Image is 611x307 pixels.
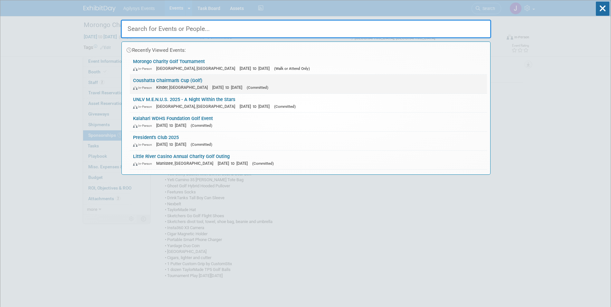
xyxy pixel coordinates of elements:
[156,142,189,147] span: [DATE] to [DATE]
[212,85,245,90] span: [DATE] to [DATE]
[130,75,487,93] a: Coushatta Chairman's Cup (Golf) In-Person Kinder, [GEOGRAPHIC_DATA] [DATE] to [DATE] (Committed)
[130,56,487,74] a: Morongo Charity Golf Tournament In-Person [GEOGRAPHIC_DATA], [GEOGRAPHIC_DATA] [DATE] to [DATE] (...
[156,104,238,109] span: [GEOGRAPHIC_DATA], [GEOGRAPHIC_DATA]
[274,66,310,71] span: (Walk or Attend Only)
[121,20,491,38] input: Search for Events or People...
[156,66,238,71] span: [GEOGRAPHIC_DATA], [GEOGRAPHIC_DATA]
[247,85,268,90] span: (Committed)
[252,161,274,166] span: (Committed)
[240,66,273,71] span: [DATE] to [DATE]
[133,86,155,90] span: In-Person
[125,42,487,56] div: Recently Viewed Events:
[274,104,296,109] span: (Committed)
[156,85,211,90] span: Kinder, [GEOGRAPHIC_DATA]
[130,151,487,169] a: Little River Casino Annual Charity Golf Outing In-Person Manistee, [GEOGRAPHIC_DATA] [DATE] to [D...
[133,143,155,147] span: In-Person
[130,132,487,150] a: President's Club 2025 In-Person [DATE] to [DATE] (Committed)
[240,104,273,109] span: [DATE] to [DATE]
[133,162,155,166] span: In-Person
[156,123,189,128] span: [DATE] to [DATE]
[130,94,487,112] a: UNLV M.E.N.U.S. 2025 - A Night Within the Stars In-Person [GEOGRAPHIC_DATA], [GEOGRAPHIC_DATA] [D...
[133,105,155,109] span: In-Person
[218,161,251,166] span: [DATE] to [DATE]
[156,161,216,166] span: Manistee, [GEOGRAPHIC_DATA]
[133,67,155,71] span: In-Person
[130,113,487,131] a: Kalahari WDHS Foundation Golf Event In-Person [DATE] to [DATE] (Committed)
[191,123,212,128] span: (Committed)
[191,142,212,147] span: (Committed)
[133,124,155,128] span: In-Person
